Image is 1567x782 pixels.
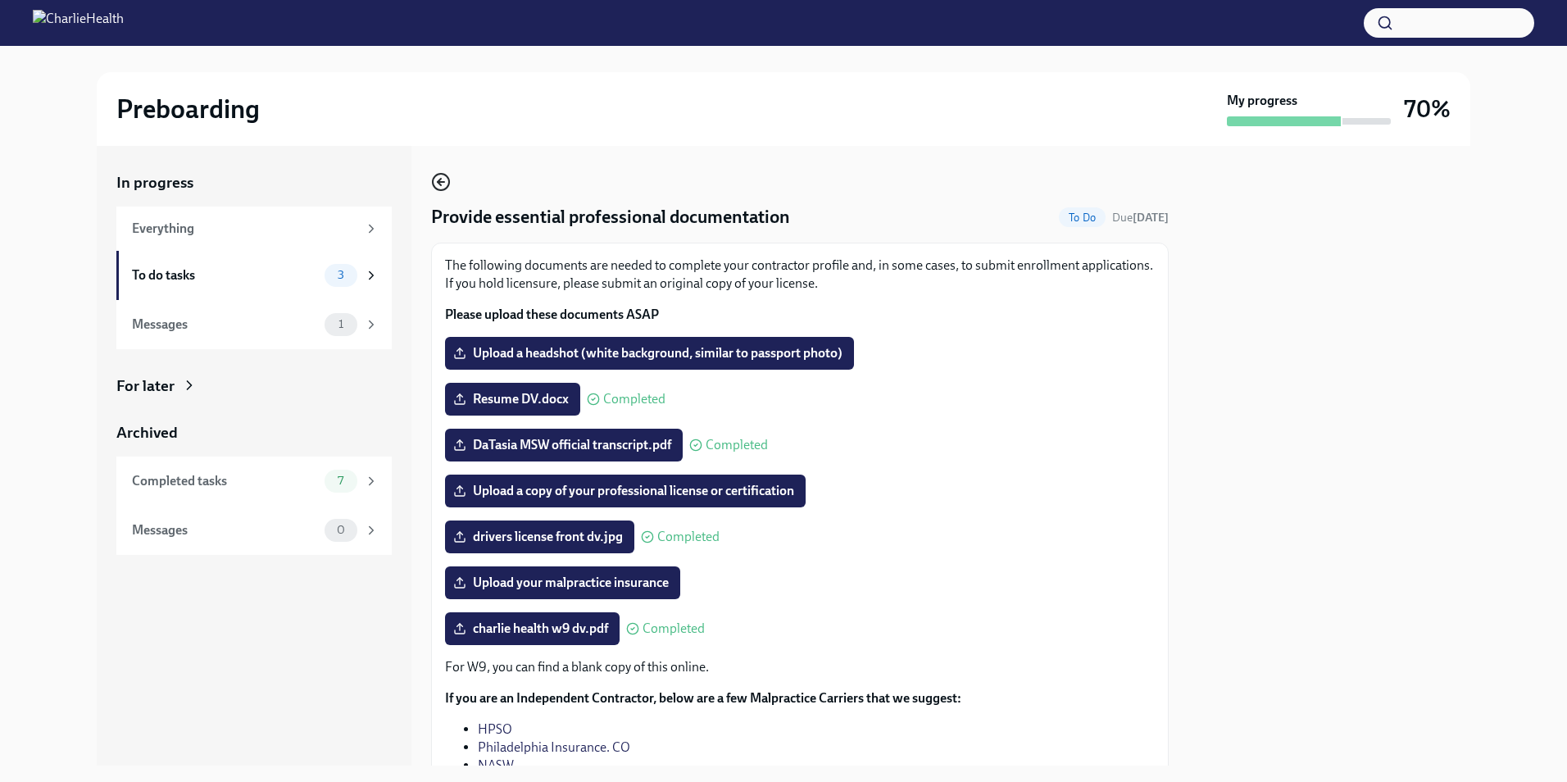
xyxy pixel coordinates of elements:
[456,483,794,499] span: Upload a copy of your professional license or certification
[116,251,392,300] a: To do tasks3
[132,316,318,334] div: Messages
[132,266,318,284] div: To do tasks
[328,475,353,487] span: 7
[603,393,665,406] span: Completed
[456,621,608,637] span: charlie health w9 dv.pdf
[445,257,1155,293] p: The following documents are needed to complete your contractor profile and, in some cases, to sub...
[116,300,392,349] a: Messages1
[445,337,854,370] label: Upload a headshot (white background, similar to passport photo)
[116,207,392,251] a: Everything
[132,220,357,238] div: Everything
[1404,94,1451,124] h3: 70%
[431,205,790,230] h4: Provide essential professional documentation
[643,622,705,635] span: Completed
[478,721,512,737] a: HPSO
[456,575,669,591] span: Upload your malpractice insurance
[116,375,392,397] a: For later
[1059,211,1106,224] span: To Do
[1112,211,1169,225] span: Due
[132,472,318,490] div: Completed tasks
[328,269,354,281] span: 3
[327,524,355,536] span: 0
[116,457,392,506] a: Completed tasks7
[706,439,768,452] span: Completed
[445,307,659,322] strong: Please upload these documents ASAP
[478,739,630,755] a: Philadelphia Insurance. CO
[456,529,623,545] span: drivers license front dv.jpg
[329,318,353,330] span: 1
[1112,210,1169,225] span: September 18th, 2025 08:00
[445,383,580,416] label: Resume DV.docx
[456,437,671,453] span: DaTasia MSW official transcript.pdf
[456,391,569,407] span: Resume DV.docx
[445,475,806,507] label: Upload a copy of your professional license or certification
[132,521,318,539] div: Messages
[116,506,392,555] a: Messages0
[445,690,961,706] strong: If you are an Independent Contractor, below are a few Malpractice Carriers that we suggest:
[657,530,720,543] span: Completed
[116,422,392,443] a: Archived
[445,429,683,461] label: DaTasia MSW official transcript.pdf
[445,658,1155,676] p: For W9, you can find a blank copy of this online.
[116,93,260,125] h2: Preboarding
[445,521,634,553] label: drivers license front dv.jpg
[1227,92,1297,110] strong: My progress
[445,566,680,599] label: Upload your malpractice insurance
[478,757,514,773] a: NASW
[1133,211,1169,225] strong: [DATE]
[33,10,124,36] img: CharlieHealth
[116,172,392,193] a: In progress
[116,375,175,397] div: For later
[445,612,620,645] label: charlie health w9 dv.pdf
[456,345,843,361] span: Upload a headshot (white background, similar to passport photo)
